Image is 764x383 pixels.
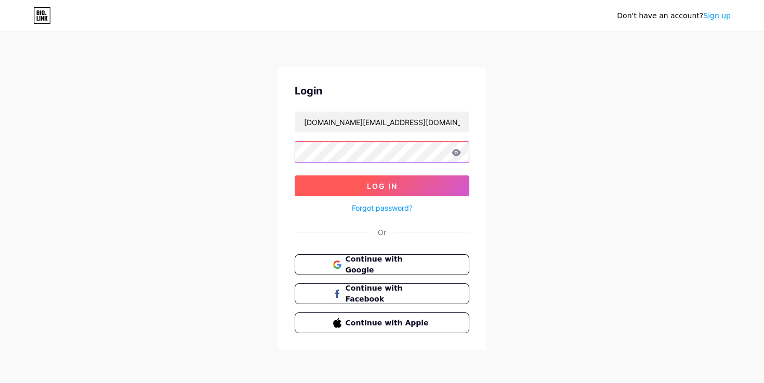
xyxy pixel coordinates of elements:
[295,175,469,196] button: Log In
[295,312,469,333] button: Continue with Apple
[703,11,731,20] a: Sign up
[346,254,431,276] span: Continue with Google
[346,318,431,329] span: Continue with Apple
[295,112,469,132] input: Username
[352,202,413,213] a: Forgot password?
[295,83,469,99] div: Login
[295,254,469,275] button: Continue with Google
[617,10,731,21] div: Don't have an account?
[378,227,386,238] div: Or
[295,283,469,304] button: Continue with Facebook
[346,283,431,305] span: Continue with Facebook
[367,182,398,190] span: Log In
